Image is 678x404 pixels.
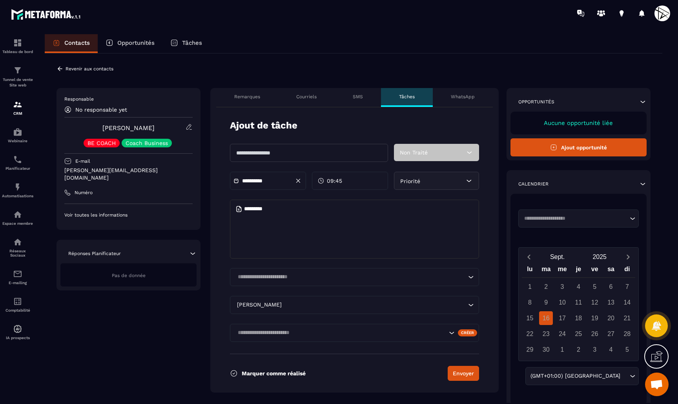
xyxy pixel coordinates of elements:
div: 5 [620,343,634,356]
div: sa [603,264,619,277]
div: 25 [572,327,585,341]
div: 3 [588,343,601,356]
div: 23 [539,327,553,341]
div: lu [522,264,538,277]
p: Responsable [64,96,193,102]
input: Search for option [283,301,466,309]
div: Calendar wrapper [522,264,635,356]
p: [PERSON_NAME][EMAIL_ADDRESS][DOMAIN_NAME] [64,167,193,182]
button: Ajout opportunité [510,138,647,156]
input: Search for option [235,273,466,281]
a: automationsautomationsEspace membre [2,204,33,231]
p: BE COACH [87,140,116,146]
a: automationsautomationsAutomatisations [2,176,33,204]
div: 15 [523,311,537,325]
p: E-mail [75,158,90,164]
p: Ajout de tâche [230,119,297,132]
p: Opportunités [117,39,155,46]
img: formation [13,100,22,109]
p: Automatisations [2,194,33,198]
div: Calendar days [522,280,635,356]
input: Search for option [622,372,628,380]
div: 5 [588,280,601,294]
a: automationsautomationsWebinaire [2,121,33,149]
div: 4 [604,343,618,356]
div: Search for option [230,268,479,286]
p: Réponses Planificateur [68,250,121,257]
div: je [570,264,587,277]
span: Pas de donnée [112,273,146,278]
div: 28 [620,327,634,341]
div: 20 [604,311,618,325]
div: 21 [620,311,634,325]
p: Réseaux Sociaux [2,249,33,257]
p: Revenir aux contacts [66,66,113,72]
div: ma [538,264,554,277]
input: Search for option [235,329,447,337]
p: Calendrier [518,181,549,187]
p: Tableau de bord [2,50,33,54]
p: Tâches [182,39,202,46]
p: Remarques [234,94,260,100]
img: automations [13,210,22,219]
p: Courriels [296,94,317,100]
div: 16 [539,311,553,325]
p: SMS [353,94,363,100]
a: schedulerschedulerPlanificateur [2,149,33,176]
p: Planificateur [2,166,33,171]
input: Search for option [521,215,628,222]
div: 13 [604,296,618,309]
button: Previous month [522,252,536,262]
span: Non Traité [400,149,428,156]
div: 6 [604,280,618,294]
p: Webinaire [2,139,33,143]
img: accountant [13,297,22,306]
img: email [13,269,22,279]
p: Coach Business [126,140,168,146]
span: (GMT+01:00) [GEOGRAPHIC_DATA] [529,372,622,380]
div: Search for option [230,296,479,314]
p: WhatsApp [451,94,475,100]
p: Tâches [399,94,415,100]
p: Contacts [64,39,90,46]
p: No responsable yet [75,107,127,113]
p: Marquer comme réalisé [242,370,306,376]
img: formation [13,66,22,75]
div: 1 [556,343,569,356]
div: 12 [588,296,601,309]
span: [PERSON_NAME] [235,301,283,309]
p: Espace membre [2,221,33,226]
div: 2 [572,343,585,356]
div: di [619,264,635,277]
div: Search for option [525,367,639,385]
div: 29 [523,343,537,356]
p: IA prospects [2,336,33,340]
div: Search for option [230,324,479,342]
div: 2 [539,280,553,294]
a: Contacts [45,34,98,53]
a: accountantaccountantComptabilité [2,291,33,318]
div: 17 [556,311,569,325]
p: E-mailing [2,281,33,285]
a: formationformationCRM [2,94,33,121]
a: social-networksocial-networkRéseaux Sociaux [2,231,33,263]
div: 3 [556,280,569,294]
div: 14 [620,296,634,309]
img: social-network [13,237,22,247]
button: Open years overlay [578,250,621,264]
a: formationformationTableau de bord [2,32,33,60]
div: 9 [539,296,553,309]
div: 22 [523,327,537,341]
span: 09:45 [327,177,342,185]
a: Tâches [162,34,210,53]
div: Ouvrir le chat [645,373,669,396]
div: me [554,264,570,277]
p: Numéro [75,189,93,196]
a: emailemailE-mailing [2,263,33,291]
div: ve [587,264,603,277]
div: 30 [539,343,553,356]
div: Créer [458,329,477,336]
div: 24 [556,327,569,341]
div: 18 [572,311,585,325]
p: Voir toutes les informations [64,212,193,218]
